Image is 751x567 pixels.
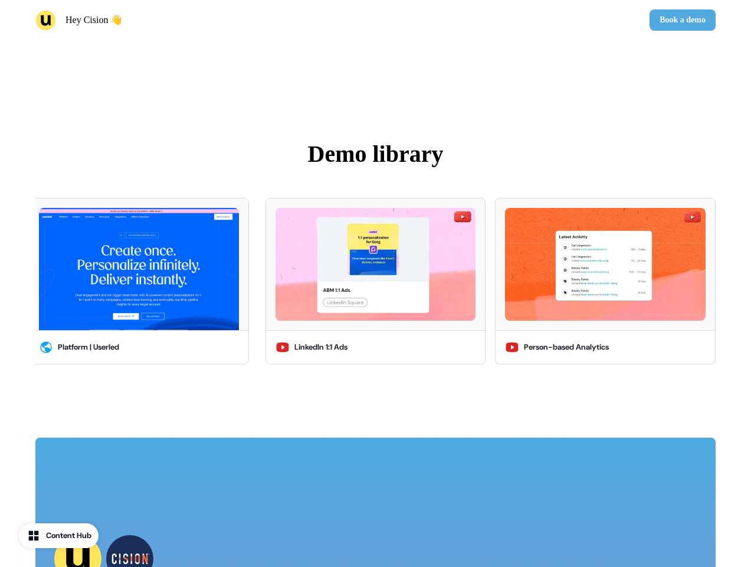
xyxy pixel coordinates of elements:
div: LinkedIn 1:1 Ads [294,341,347,353]
img: LinkedIn 1:1 Ads [276,208,475,321]
img: Person-based Analytics [505,208,705,321]
p: Hey Cision 👋 [65,13,122,27]
button: Book a demo [650,9,716,31]
div: Content Hub [46,530,91,542]
button: Platform | UserledPlatform | Userled [29,198,249,364]
button: Person-based AnalyticsPerson-based Analytics [495,198,715,364]
button: Content Hub [19,523,99,548]
div: Platform | Userled [58,341,119,353]
img: Platform | Userled [39,208,239,330]
button: LinkedIn 1:1 AdsLinkedIn 1:1 Ads [265,198,486,364]
div: Person-based Analytics [524,341,609,353]
p: Demo library [35,136,716,172]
